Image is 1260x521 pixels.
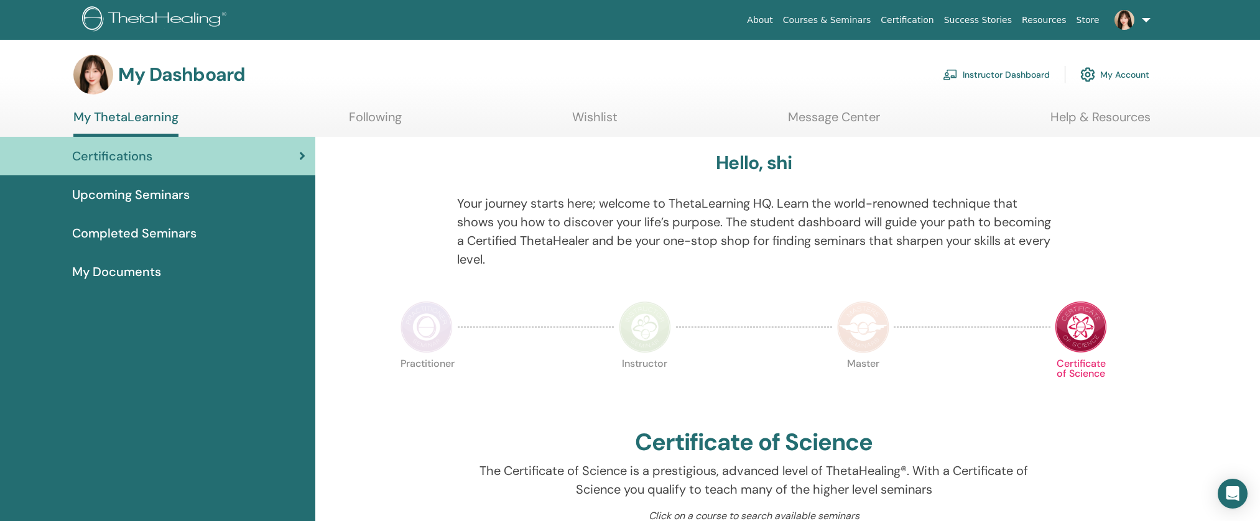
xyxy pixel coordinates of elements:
[939,9,1017,32] a: Success Stories
[572,109,618,134] a: Wishlist
[72,224,197,242] span: Completed Seminars
[837,359,889,411] p: Master
[1080,61,1149,88] a: My Account
[788,109,880,134] a: Message Center
[73,109,178,137] a: My ThetaLearning
[943,61,1050,88] a: Instructor Dashboard
[72,185,190,204] span: Upcoming Seminars
[72,147,152,165] span: Certifications
[401,359,453,411] p: Practitioner
[619,301,671,353] img: Instructor
[1218,479,1248,509] div: Open Intercom Messenger
[1114,10,1134,30] img: default.jpg
[716,152,792,174] h3: Hello, shi
[82,6,231,34] img: logo.png
[1055,301,1107,353] img: Certificate of Science
[72,262,161,281] span: My Documents
[635,428,873,457] h2: Certificate of Science
[619,359,671,411] p: Instructor
[876,9,938,32] a: Certification
[1050,109,1151,134] a: Help & Resources
[401,301,453,353] img: Practitioner
[73,55,113,95] img: default.jpg
[457,461,1051,499] p: The Certificate of Science is a prestigious, advanced level of ThetaHealing®. With a Certificate ...
[457,194,1051,269] p: Your journey starts here; welcome to ThetaLearning HQ. Learn the world-renowned technique that sh...
[778,9,876,32] a: Courses & Seminars
[1080,64,1095,85] img: cog.svg
[742,9,777,32] a: About
[1017,9,1072,32] a: Resources
[349,109,402,134] a: Following
[943,69,958,80] img: chalkboard-teacher.svg
[837,301,889,353] img: Master
[118,63,245,86] h3: My Dashboard
[1055,359,1107,411] p: Certificate of Science
[1072,9,1105,32] a: Store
